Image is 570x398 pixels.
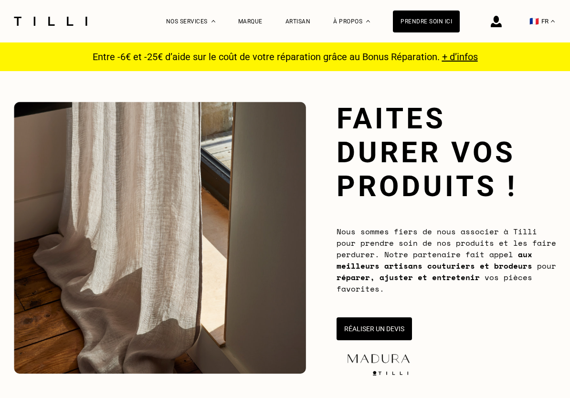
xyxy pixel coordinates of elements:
[551,20,555,22] img: menu déroulant
[491,16,502,27] img: icône connexion
[366,20,370,22] img: Menu déroulant à propos
[529,17,539,26] span: 🇫🇷
[337,102,556,203] h1: Faites durer vos produits !
[337,272,480,283] b: réparer, ajuster et entretenir
[345,352,412,365] img: maduraLogo-5877f563076e9857a9763643b83271db.png
[285,18,311,25] a: Artisan
[87,51,484,63] p: Entre -6€ et -25€ d’aide sur le coût de votre réparation grâce au Bonus Réparation.
[369,371,412,376] img: logo Tilli
[337,249,532,272] b: aux meilleurs artisans couturiers et brodeurs
[442,51,478,63] a: + d’infos
[238,18,263,25] a: Marque
[337,226,556,294] span: Nous sommes fiers de nous associer à Tilli pour prendre soin de nos produits et les faire perdure...
[337,317,412,340] button: Réaliser un devis
[11,17,91,26] img: Logo du service de couturière Tilli
[211,20,215,22] img: Menu déroulant
[393,10,460,32] a: Prendre soin ici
